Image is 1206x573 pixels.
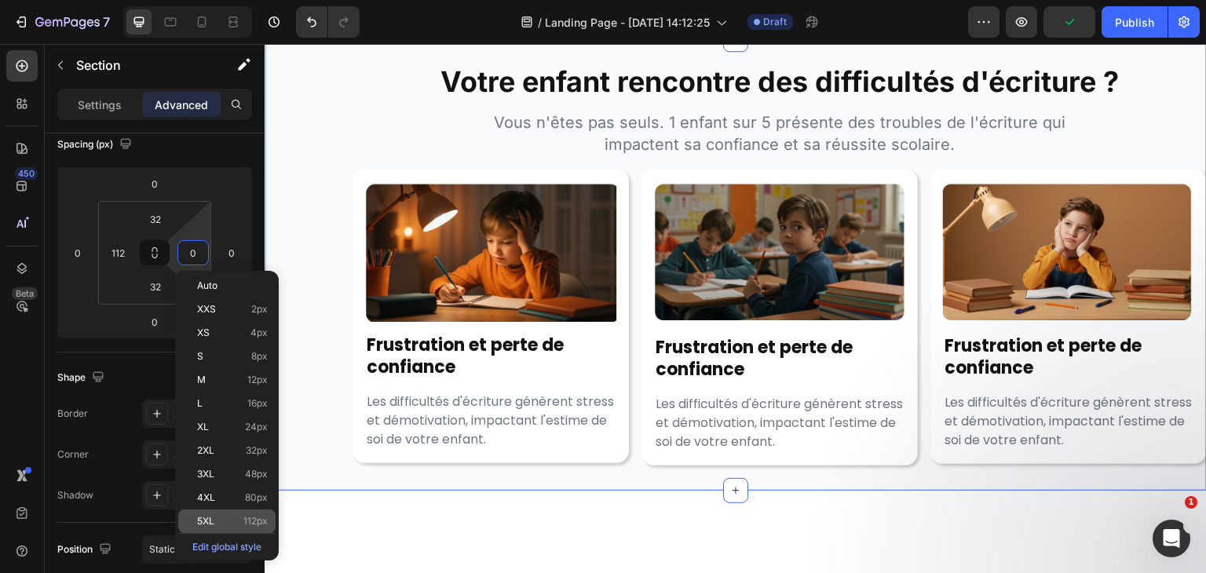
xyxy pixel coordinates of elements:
p: Edit global style [178,533,276,557]
span: 16px [247,398,268,409]
span: Auto [197,280,217,291]
button: 7 [6,6,117,38]
button: Static [142,535,252,564]
strong: Frustration et perte de confiance [391,291,588,338]
iframe: Design area [265,44,1206,573]
strong: Frustration et perte de confiance [680,290,877,336]
div: Corner [57,447,89,462]
span: XXS [197,304,216,315]
input: 5xl [106,241,130,265]
span: / [538,14,542,31]
span: Draft [763,15,787,29]
div: Border [57,407,88,421]
div: 450 [15,167,38,180]
span: 112px [243,516,268,527]
span: 8px [251,351,268,362]
span: 2px [251,304,268,315]
p: Les difficultés d'écriture génèrent stress et démotivation, impactant l'estime de soi de votre en... [102,349,350,405]
p: Les difficultés d'écriture génèrent stress et démotivation, impactant l'estime de soi de votre en... [680,349,928,406]
strong: Frustration et perte de confiance [102,289,299,335]
span: 1 [1185,496,1197,509]
p: Advanced [155,97,208,113]
input: 2xl [140,275,171,298]
img: gempages_525381896914339039-2068eabe-b3a2-4245-845c-217374a9e23a.png [100,137,352,278]
input: 0 [220,241,243,265]
div: Publish [1115,14,1154,31]
span: 4px [250,327,268,338]
h2: Votre enfant rencontre des difficultés d'écriture ? [88,20,942,55]
input: 0 [66,241,90,265]
p: Section [76,56,205,75]
span: 2XL [197,445,214,456]
span: S [197,351,203,362]
p: Settings [78,97,122,113]
span: 12px [247,374,268,385]
p: 7 [103,13,110,31]
span: XS [197,327,210,338]
span: 3XL [197,469,214,480]
input: 0 [139,172,170,195]
span: L [197,398,203,409]
span: 80px [245,492,268,503]
button: Publish [1102,6,1168,38]
span: 5XL [197,516,214,527]
div: Position [57,539,115,560]
span: 48px [245,469,268,480]
span: 32px [246,445,268,456]
div: Shape [57,367,108,389]
img: gempages_525381896914339039-36487f5a-f985-4b2d-9bcf-07d9913356bd.png [678,137,930,279]
div: Beta [12,287,38,300]
input: 0px [181,241,205,265]
span: Static [149,543,175,555]
span: XL [197,422,209,432]
div: Shadow [57,488,93,502]
iframe: Intercom live chat [1153,520,1190,557]
div: Spacing (px) [57,134,135,155]
p: Les difficultés d'écriture génèrent stress et démotivation, impactant l'estime de soi de votre en... [391,351,639,407]
span: M [197,374,206,385]
span: Landing Page - [DATE] 14:12:25 [545,14,710,31]
input: 2xl [140,207,171,231]
input: 0 [139,310,170,334]
span: 4XL [197,492,215,503]
p: Vous n'êtes pas seuls. 1 enfant sur 5 présente des troubles de l'écriture qui impactent sa confia... [226,68,804,111]
img: gempages_525381896914339039-b4c4098a-4e25-4ee1-adf9-5dc00f1b5c98.png [389,137,641,280]
div: Undo/Redo [296,6,360,38]
span: 24px [245,422,268,432]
